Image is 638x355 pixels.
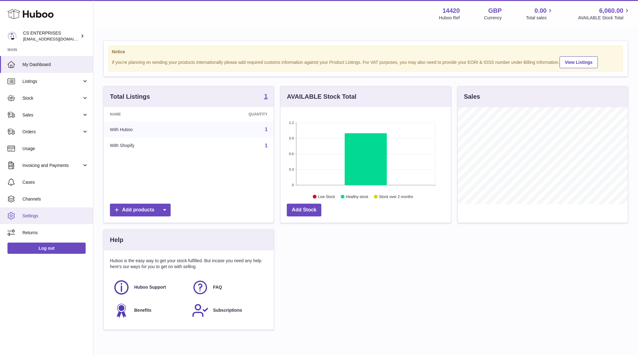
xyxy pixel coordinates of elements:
[265,127,267,132] a: 1
[112,49,620,55] strong: Notice
[464,92,480,101] h3: Sales
[192,302,264,319] a: Subscriptions
[379,195,413,199] text: Stock over 2 months
[22,78,82,84] span: Listings
[318,195,335,199] text: Low Stock
[113,279,186,296] a: Huboo Support
[134,307,151,313] span: Benefits
[134,284,166,290] span: Huboo Support
[289,136,294,140] text: 0.9
[22,95,82,101] span: Stock
[346,195,369,199] text: Healthy stock
[439,15,460,21] div: Huboo Ref
[104,138,196,154] td: With Shopify
[442,7,460,15] strong: 14420
[264,93,267,99] strong: 1
[192,279,264,296] a: FAQ
[110,92,150,101] h3: Total Listings
[213,284,222,290] span: FAQ
[113,302,186,319] a: Benefits
[23,30,79,42] div: CS ENTERPRISES
[578,15,631,21] span: AVAILABLE Stock Total
[110,204,171,216] a: Add products
[526,15,554,21] span: Total sales
[23,36,92,41] span: [EMAIL_ADDRESS][DOMAIN_NAME]
[526,7,554,21] a: 0.00 Total sales
[292,183,294,187] text: 0
[22,179,88,185] span: Cases
[289,168,294,171] text: 0.3
[599,7,623,15] span: 6,060.00
[578,7,631,21] a: 6,060.00 AVAILABLE Stock Total
[104,107,196,121] th: Name
[213,307,242,313] span: Subscriptions
[104,121,196,138] td: With Huboo
[22,62,88,68] span: My Dashboard
[7,31,17,41] img: csenterprisesholding@gmail.com
[22,213,88,219] span: Settings
[110,258,267,270] p: Huboo is the easy way to get your stock fulfilled. But incase you need any help here's our ways f...
[287,92,356,101] h3: AVAILABLE Stock Total
[22,129,82,135] span: Orders
[112,55,620,68] div: If you're planning on sending your products internationally please add required customs informati...
[287,204,321,216] a: Add Stock
[488,7,502,15] strong: GBP
[196,107,274,121] th: Quantity
[22,112,82,118] span: Sales
[535,7,547,15] span: 0.00
[265,143,267,148] a: 1
[289,121,294,125] text: 1.2
[22,230,88,236] span: Returns
[264,93,267,101] a: 1
[22,196,88,202] span: Channels
[289,152,294,156] text: 0.6
[7,243,86,254] a: Log out
[560,56,598,68] a: View Listings
[484,15,502,21] div: Currency
[110,236,123,244] h3: Help
[22,163,82,168] span: Invoicing and Payments
[22,146,88,152] span: Usage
